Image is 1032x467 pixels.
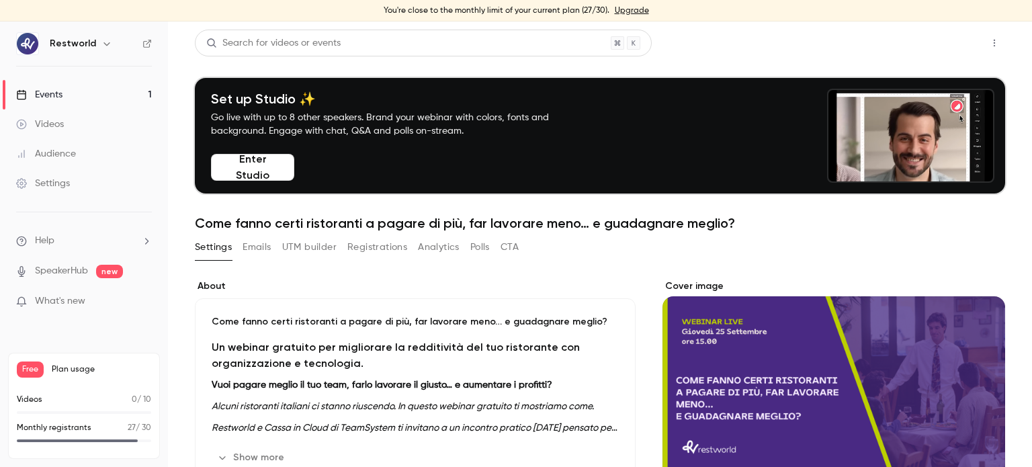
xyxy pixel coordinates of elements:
button: Polls [470,237,490,258]
span: What's new [35,294,85,308]
div: Events [16,88,62,101]
button: CTA [501,237,519,258]
button: Analytics [418,237,460,258]
p: Monthly registrants [17,422,91,434]
span: new [96,265,123,278]
p: Go live with up to 8 other speakers. Brand your webinar with colors, fonts and background. Engage... [211,111,580,138]
p: Come fanno certi ristoranti a pagare di più, far lavorare meno… e guadagnare meglio? [212,315,619,329]
span: Help [35,234,54,248]
strong: Vuoi pagare meglio il tuo team, farlo lavorare il giusto… e aumentare i profitti? [212,380,552,390]
button: Emails [243,237,271,258]
h2: Un webinar gratuito per migliorare la redditività del tuo ristorante con organizzazione e tecnolo... [212,339,619,372]
p: Videos [17,394,42,406]
div: Search for videos or events [206,36,341,50]
p: / 30 [128,422,151,434]
button: UTM builder [282,237,337,258]
label: Cover image [662,280,1005,293]
em: Restworld e Cassa in Cloud di TeamSystem ti invitano a un incontro pratico [DATE] pensato per imp... [212,423,617,465]
li: help-dropdown-opener [16,234,152,248]
div: Settings [16,177,70,190]
div: Audience [16,147,76,161]
span: Plan usage [52,364,151,375]
button: Settings [195,237,232,258]
em: Alcuni ristoranti italiani ci stanno riuscendo. In questo webinar gratuito ti mostriamo come. [212,402,594,411]
h6: Restworld [50,37,96,50]
div: Videos [16,118,64,131]
iframe: Noticeable Trigger [136,296,152,308]
button: Enter Studio [211,154,294,181]
p: / 10 [132,394,151,406]
h1: Come fanno certi ristoranti a pagare di più, far lavorare meno… e guadagnare meglio? [195,215,1005,231]
a: Upgrade [615,5,649,16]
h4: Set up Studio ✨ [211,91,580,107]
label: About [195,280,636,293]
span: 0 [132,396,137,404]
a: SpeakerHub [35,264,88,278]
span: 27 [128,424,136,432]
span: Free [17,362,44,378]
img: Restworld [17,33,38,54]
button: Registrations [347,237,407,258]
button: Share [920,30,973,56]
